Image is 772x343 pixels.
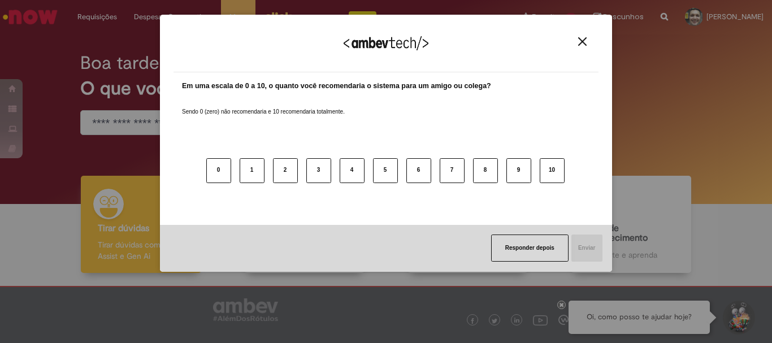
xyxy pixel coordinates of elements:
[206,158,231,183] button: 0
[491,235,569,262] button: Responder depois
[373,158,398,183] button: 5
[578,37,587,46] img: Close
[406,158,431,183] button: 6
[273,158,298,183] button: 2
[440,158,465,183] button: 7
[344,36,428,50] img: Logo Ambevtech
[182,81,491,92] label: Em uma escala de 0 a 10, o quanto você recomendaria o sistema para um amigo ou colega?
[340,158,365,183] button: 4
[575,37,590,46] button: Close
[306,158,331,183] button: 3
[182,94,345,116] label: Sendo 0 (zero) não recomendaria e 10 recomendaria totalmente.
[473,158,498,183] button: 8
[240,158,264,183] button: 1
[506,158,531,183] button: 9
[540,158,565,183] button: 10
